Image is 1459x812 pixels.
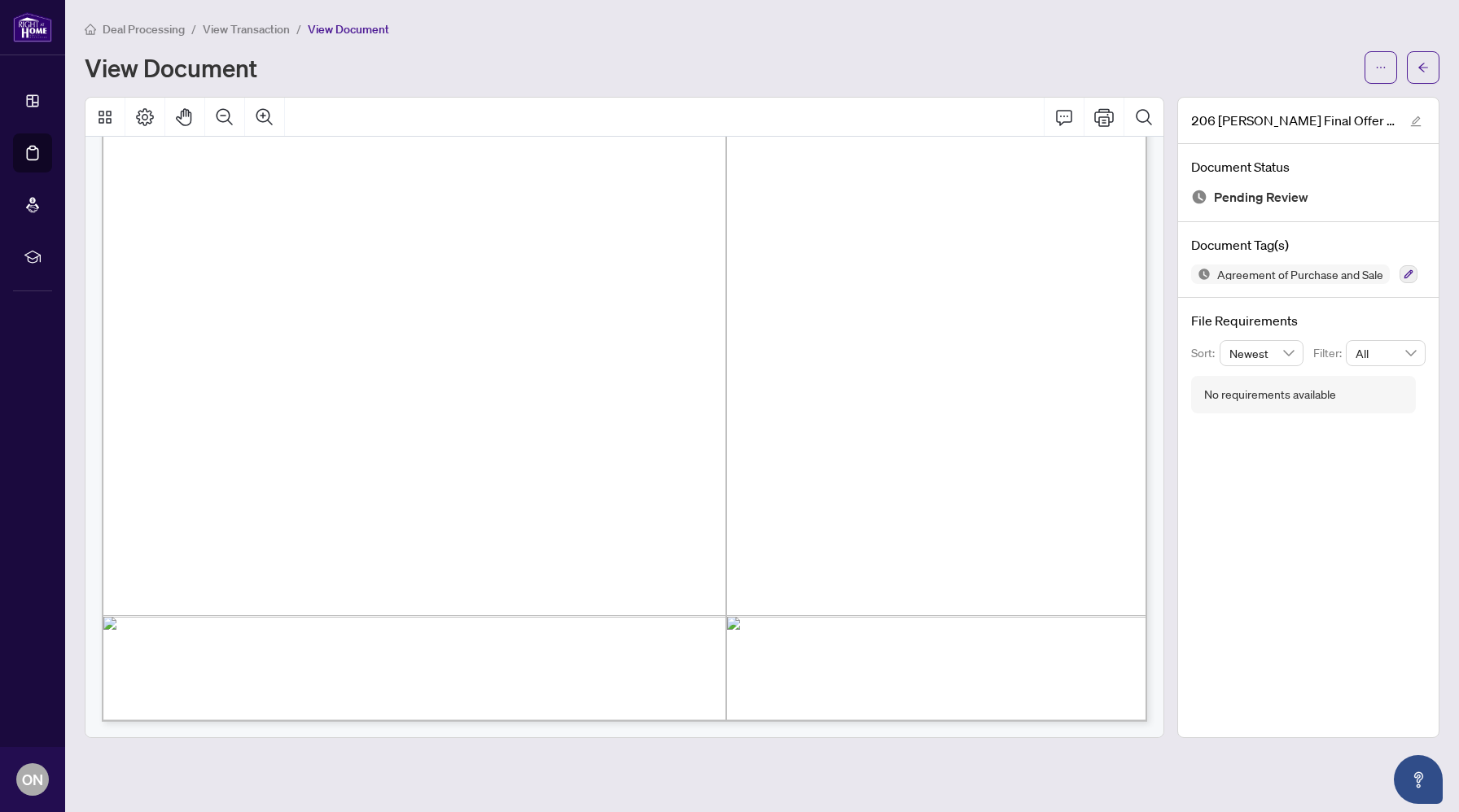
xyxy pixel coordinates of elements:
h4: File Requirements [1191,311,1426,330]
span: ON [22,768,43,791]
h4: Document Status [1191,157,1426,177]
span: arrow-left [1417,62,1429,73]
span: Pending Review [1214,186,1308,208]
span: All [1356,341,1416,365]
span: ellipsis [1375,62,1387,73]
span: Newest [1229,341,1295,365]
h4: Document Tag(s) [1191,235,1426,255]
li: / [191,20,196,38]
span: edit [1410,116,1422,127]
span: home [85,24,96,35]
h1: View Document [85,55,257,81]
img: logo [13,12,52,42]
span: 206 [PERSON_NAME] Final Offer - [DATE].pdf [1191,111,1395,130]
img: Document Status [1191,189,1207,205]
span: Deal Processing [103,22,185,37]
p: Sort: [1191,344,1220,362]
span: View Transaction [203,22,290,37]
li: / [296,20,301,38]
img: Status Icon [1191,264,1211,284]
p: Filter: [1313,344,1346,362]
span: View Document [308,22,389,37]
span: Agreement of Purchase and Sale [1211,268,1390,280]
button: Open asap [1394,755,1443,804]
div: No requirements available [1204,386,1336,404]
